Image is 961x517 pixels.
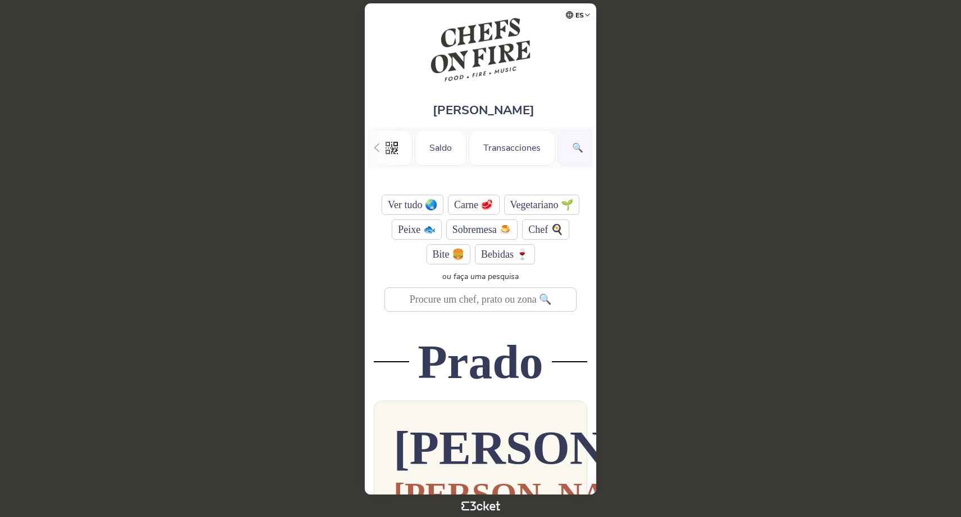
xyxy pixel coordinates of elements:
[469,141,555,153] a: Transacciones
[448,195,499,215] div: Carne 🥩
[430,15,532,85] img: Chefs on Fire Cascais 2025
[415,130,466,166] div: Saldo
[427,244,471,264] div: Bite 🍔
[504,195,579,215] div: Vegetariano 🌱
[522,219,569,240] div: Chef 🍳
[382,195,443,215] div: Ver tudo 🌏
[418,334,543,389] span: Prado
[446,219,518,240] div: Sobremesa 🍮
[393,420,791,475] h1: [PERSON_NAME]
[374,271,587,282] div: ou faça uma pesquisa
[475,244,535,264] div: Bebidas 🍷
[557,130,598,166] div: 🔍
[384,287,577,312] input: Procure um chef, prato ou zona 🔍
[393,475,791,514] h2: [PERSON_NAME]
[415,141,466,153] a: Saldo
[433,102,534,119] span: [PERSON_NAME]
[469,130,555,166] div: Transacciones
[557,141,598,153] a: 🔍
[392,219,442,240] div: Peixe 🐟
